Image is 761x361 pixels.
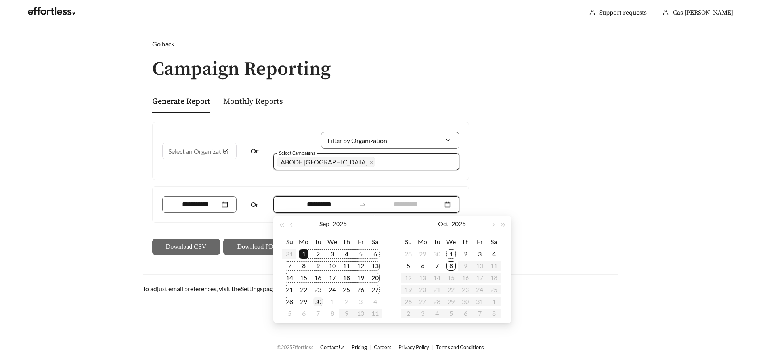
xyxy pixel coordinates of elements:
[370,261,380,271] div: 13
[223,239,291,255] button: Download PDF
[446,249,456,259] div: 1
[444,260,458,272] td: 2025-10-08
[313,297,323,306] div: 30
[489,249,499,259] div: 4
[327,249,337,259] div: 3
[415,260,430,272] td: 2025-10-06
[403,261,413,271] div: 5
[285,273,294,283] div: 14
[325,235,339,248] th: We
[356,261,365,271] div: 12
[354,260,368,272] td: 2025-09-12
[370,285,380,294] div: 27
[313,285,323,294] div: 23
[369,160,373,165] span: close
[299,249,308,259] div: 1
[296,260,311,272] td: 2025-09-08
[418,261,427,271] div: 6
[152,40,174,48] span: Go back
[319,216,329,232] button: Sep
[354,248,368,260] td: 2025-09-05
[296,296,311,308] td: 2025-09-29
[299,309,308,318] div: 6
[370,249,380,259] div: 6
[311,260,325,272] td: 2025-09-09
[368,272,382,284] td: 2025-09-20
[461,249,470,259] div: 2
[285,261,294,271] div: 7
[311,272,325,284] td: 2025-09-16
[339,296,354,308] td: 2025-10-02
[327,285,337,294] div: 24
[299,297,308,306] div: 29
[296,308,311,319] td: 2025-10-06
[327,261,337,271] div: 10
[339,260,354,272] td: 2025-09-11
[359,201,366,208] span: to
[311,248,325,260] td: 2025-09-02
[320,344,345,350] a: Contact Us
[152,239,220,255] button: Download CSV
[438,216,448,232] button: Oct
[356,273,365,283] div: 19
[415,235,430,248] th: Mo
[432,261,442,271] div: 7
[282,284,296,296] td: 2025-09-21
[296,272,311,284] td: 2025-09-15
[599,9,647,17] a: Support requests
[325,296,339,308] td: 2025-10-01
[325,272,339,284] td: 2025-09-17
[673,9,733,17] span: Cas [PERSON_NAME]
[325,308,339,319] td: 2025-10-08
[342,285,351,294] div: 25
[296,284,311,296] td: 2025-09-22
[401,260,415,272] td: 2025-10-05
[277,344,314,350] span: © 2025 Effortless
[152,97,210,107] a: Generate Report
[311,235,325,248] th: Tu
[368,296,382,308] td: 2025-10-04
[352,344,367,350] a: Pricing
[299,261,308,271] div: 8
[354,235,368,248] th: Fr
[342,249,351,259] div: 4
[285,309,294,318] div: 5
[368,284,382,296] td: 2025-09-27
[487,235,501,248] th: Sa
[432,249,442,259] div: 30
[313,261,323,271] div: 9
[296,235,311,248] th: Mo
[436,344,484,350] a: Terms and Conditions
[451,216,466,232] button: 2025
[370,297,380,306] div: 4
[311,284,325,296] td: 2025-09-23
[368,235,382,248] th: Sa
[418,249,427,259] div: 29
[282,235,296,248] th: Su
[374,344,392,350] a: Careers
[415,248,430,260] td: 2025-09-29
[430,235,444,248] th: Tu
[401,235,415,248] th: Su
[325,284,339,296] td: 2025-09-24
[359,201,366,208] span: swap-right
[370,273,380,283] div: 20
[472,235,487,248] th: Fr
[354,284,368,296] td: 2025-09-26
[333,216,347,232] button: 2025
[325,260,339,272] td: 2025-09-10
[251,147,259,155] strong: Or
[430,260,444,272] td: 2025-10-07
[281,158,368,166] span: ABODE [GEOGRAPHIC_DATA]
[299,273,308,283] div: 15
[356,285,365,294] div: 26
[356,297,365,306] div: 3
[354,272,368,284] td: 2025-09-19
[282,296,296,308] td: 2025-09-28
[342,261,351,271] div: 11
[342,273,351,283] div: 18
[241,285,263,292] a: Settings
[444,248,458,260] td: 2025-10-01
[356,249,365,259] div: 5
[282,272,296,284] td: 2025-09-14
